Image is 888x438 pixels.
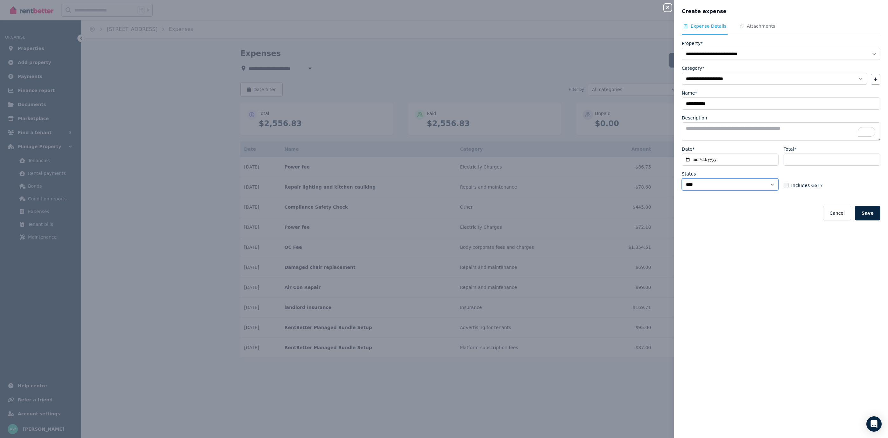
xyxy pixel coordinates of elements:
[691,23,726,29] span: Expense Details
[682,146,694,152] label: Date*
[682,65,704,71] label: Category*
[682,23,880,35] nav: Tabs
[682,115,707,121] label: Description
[682,40,703,47] label: Property*
[682,90,697,96] label: Name*
[682,122,880,141] textarea: To enrich screen reader interactions, please activate Accessibility in Grammarly extension settings
[866,416,882,432] div: Open Intercom Messenger
[855,206,880,220] button: Save
[747,23,775,29] span: Attachments
[682,171,696,177] label: Status
[823,206,851,220] button: Cancel
[682,8,727,15] span: Create expense
[791,182,822,189] span: Includes GST?
[784,146,796,152] label: Total*
[784,183,789,188] input: Includes GST?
